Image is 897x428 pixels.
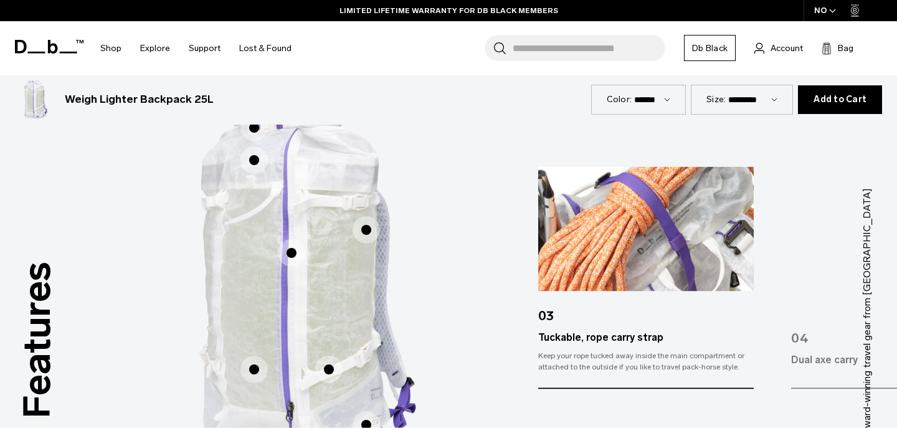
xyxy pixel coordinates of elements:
[814,95,866,105] span: Add to Cart
[706,93,726,106] label: Size:
[538,331,754,346] div: Tuckable, rope carry strap
[65,92,214,108] h3: Weigh Lighter Backpack 25L
[822,40,853,55] button: Bag
[798,85,882,114] button: Add to Cart
[607,93,632,106] label: Color:
[538,291,754,331] div: 03
[684,35,736,61] a: Db Black
[239,26,292,70] a: Lost & Found
[9,262,66,419] h3: Features
[15,80,55,120] img: Weigh_Lighter_Backpack_25L_1.png
[838,42,853,55] span: Bag
[140,26,170,70] a: Explore
[339,5,558,16] a: LIMITED LIFETIME WARRANTY FOR DB BLACK MEMBERS
[91,21,301,75] nav: Main Navigation
[538,167,754,389] div: 3 / 7
[771,42,803,55] span: Account
[754,40,803,55] a: Account
[100,26,121,70] a: Shop
[538,351,754,373] div: Keep your rope tucked away inside the main compartment or attached to the outside if you like to ...
[189,26,221,70] a: Support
